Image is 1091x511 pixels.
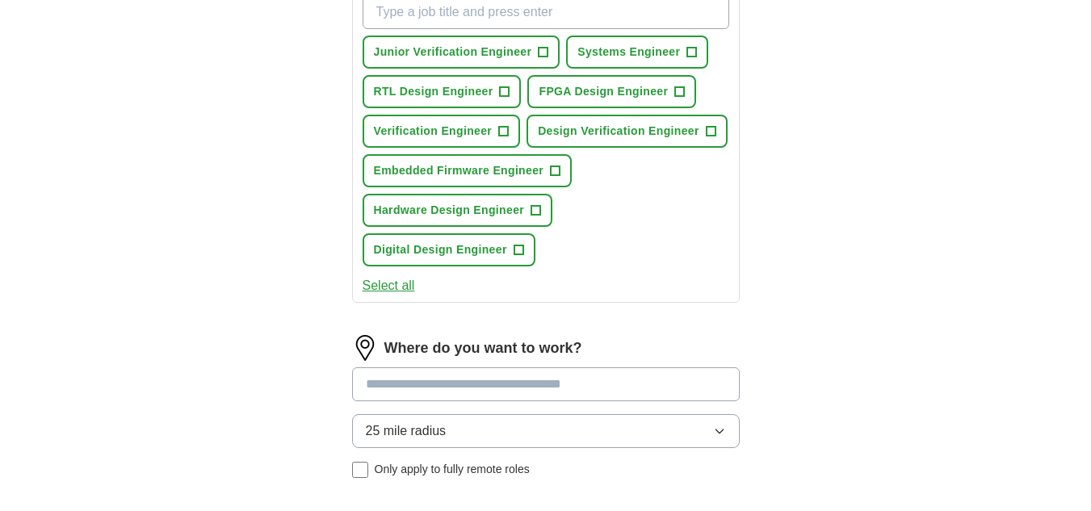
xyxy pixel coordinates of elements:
[384,337,582,359] label: Where do you want to work?
[352,462,368,478] input: Only apply to fully remote roles
[374,162,544,179] span: Embedded Firmware Engineer
[363,75,522,108] button: RTL Design Engineer
[366,421,447,441] span: 25 mile radius
[527,75,696,108] button: FPGA Design Engineer
[374,83,493,100] span: RTL Design Engineer
[527,115,728,148] button: Design Verification Engineer
[375,461,530,478] span: Only apply to fully remote roles
[566,36,708,69] button: Systems Engineer
[374,202,525,219] span: Hardware Design Engineer
[352,335,378,361] img: location.png
[363,154,573,187] button: Embedded Firmware Engineer
[538,123,699,140] span: Design Verification Engineer
[577,44,680,61] span: Systems Engineer
[363,115,521,148] button: Verification Engineer
[363,194,553,227] button: Hardware Design Engineer
[352,414,740,448] button: 25 mile radius
[374,241,507,258] span: Digital Design Engineer
[374,123,493,140] span: Verification Engineer
[363,36,560,69] button: Junior Verification Engineer
[363,233,535,266] button: Digital Design Engineer
[539,83,668,100] span: FPGA Design Engineer
[374,44,532,61] span: Junior Verification Engineer
[363,276,415,295] button: Select all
